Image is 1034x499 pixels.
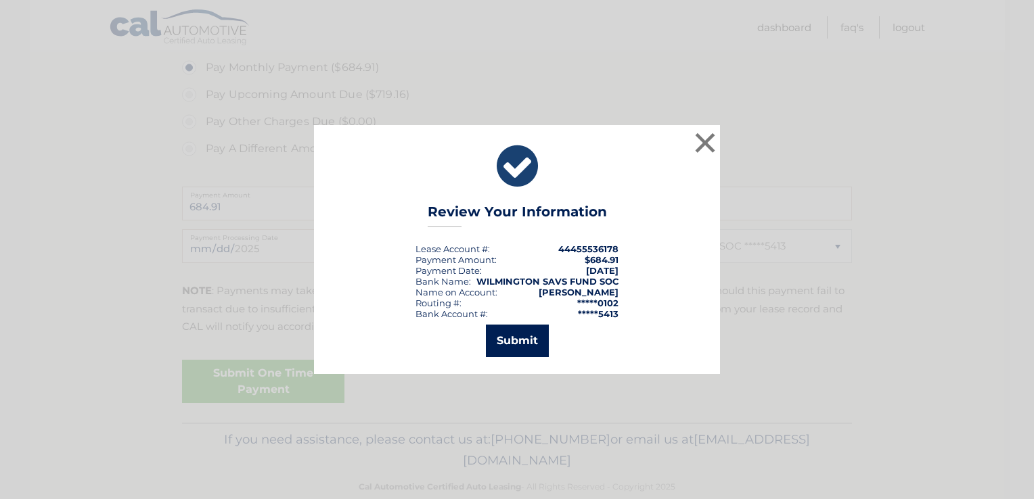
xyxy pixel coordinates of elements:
[415,243,490,254] div: Lease Account #:
[586,265,619,276] span: [DATE]
[428,204,607,227] h3: Review Your Information
[415,298,462,308] div: Routing #:
[585,254,619,265] span: $684.91
[415,308,488,319] div: Bank Account #:
[539,287,619,298] strong: [PERSON_NAME]
[558,243,619,254] strong: 44455536178
[415,276,471,287] div: Bank Name:
[476,276,619,287] strong: WILMINGTON SAVS FUND SOC
[415,254,497,265] div: Payment Amount:
[486,325,549,357] button: Submit
[415,287,497,298] div: Name on Account:
[415,265,480,276] span: Payment Date
[692,129,719,156] button: ×
[415,265,482,276] div: :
